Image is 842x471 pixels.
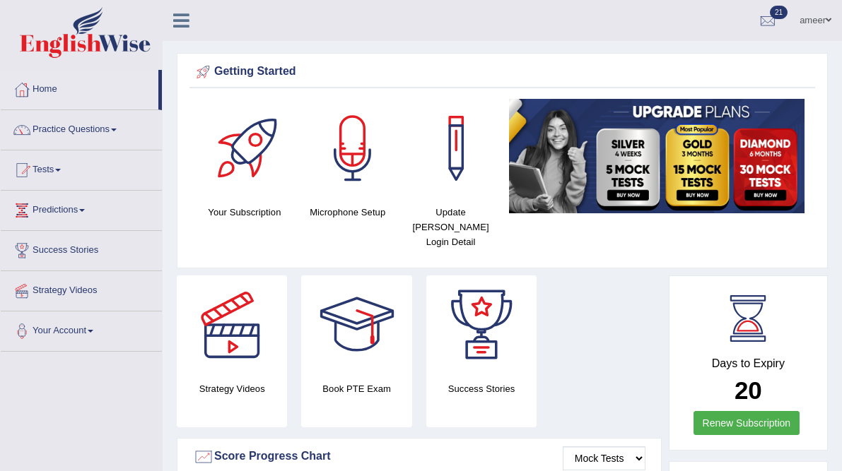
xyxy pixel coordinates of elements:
[1,110,162,145] a: Practice Questions
[1,231,162,266] a: Success Stories
[685,357,812,370] h4: Days to Expiry
[1,271,162,306] a: Strategy Videos
[193,61,812,83] div: Getting Started
[177,381,287,396] h4: Strategy Videos
[407,205,496,249] h4: Update [PERSON_NAME] Login Detail
[770,6,788,19] span: 21
[303,205,392,220] h4: Microphone Setup
[200,205,289,220] h4: Your Subscription
[694,411,800,435] a: Renew Subscription
[1,70,158,105] a: Home
[426,381,537,396] h4: Success Stories
[735,376,762,404] b: 20
[1,150,162,186] a: Tests
[509,99,805,213] img: small5.jpg
[1,311,162,347] a: Your Account
[1,191,162,226] a: Predictions
[193,446,645,467] div: Score Progress Chart
[301,381,411,396] h4: Book PTE Exam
